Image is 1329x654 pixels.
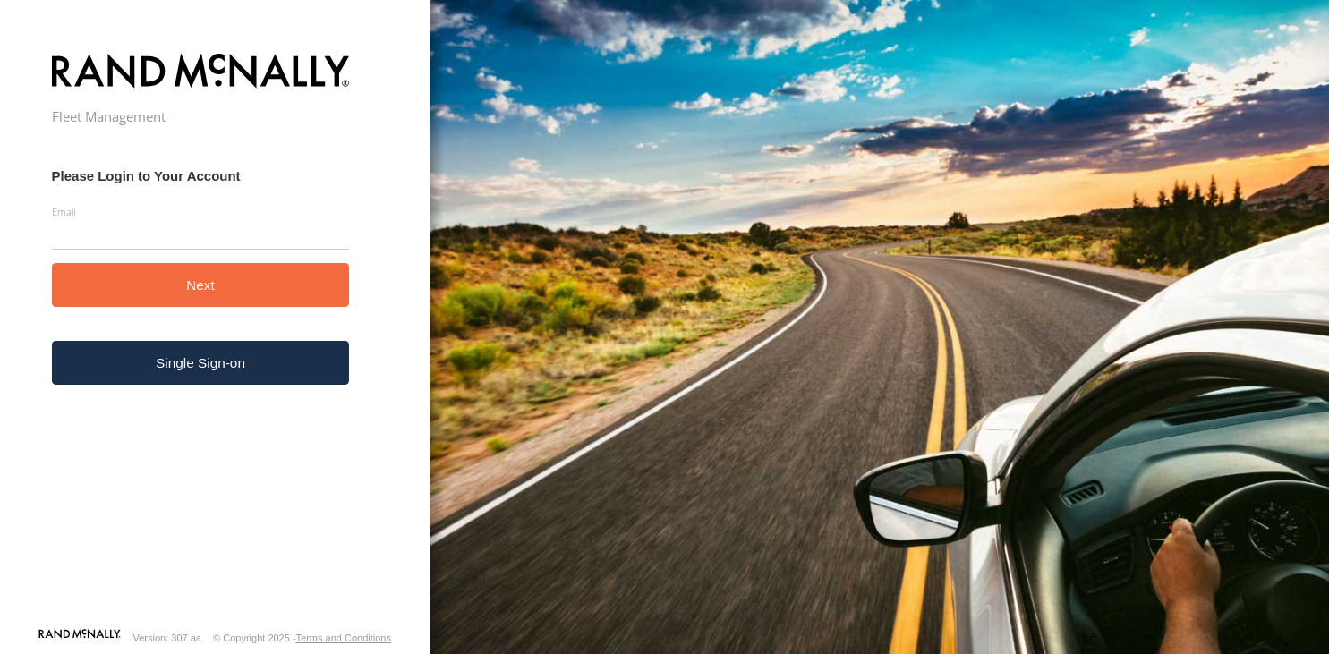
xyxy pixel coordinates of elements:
[52,168,350,183] h3: Please Login to Your Account
[52,50,350,96] img: STAGING
[133,633,201,643] div: Version: 307.aa
[52,341,350,385] a: Single Sign-on
[213,633,391,643] div: © Copyright 2025 -
[52,205,350,218] label: Email
[296,633,391,643] a: Terms and Conditions
[52,107,350,125] h2: Fleet Management
[38,629,121,647] a: Visit our Website
[52,263,350,307] button: Next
